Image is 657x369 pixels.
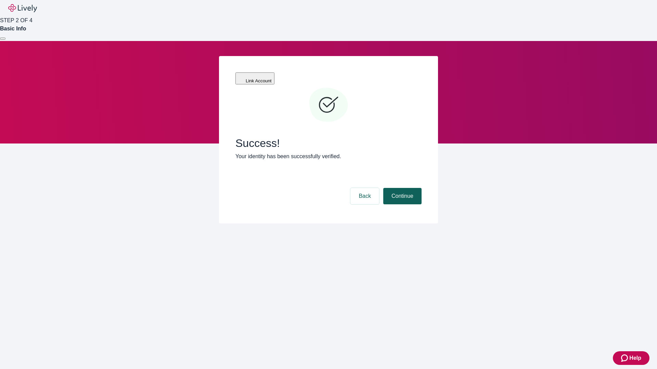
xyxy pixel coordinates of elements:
img: Lively [8,4,37,12]
button: Back [350,188,379,204]
p: Your identity has been successfully verified. [235,152,422,161]
button: Link Account [235,72,274,84]
button: Continue [383,188,422,204]
span: Success! [235,137,422,150]
svg: Zendesk support icon [621,354,629,362]
button: Zendesk support iconHelp [613,351,649,365]
span: Help [629,354,641,362]
svg: Checkmark icon [308,85,349,126]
